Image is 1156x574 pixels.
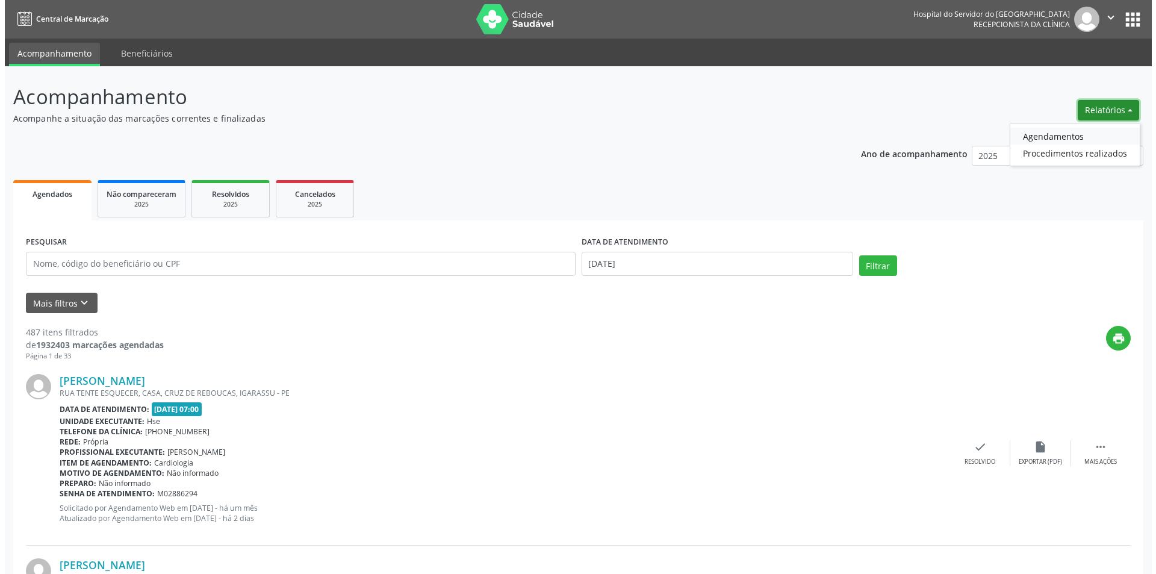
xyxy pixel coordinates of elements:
[28,189,67,199] span: Agendados
[1117,9,1139,30] button: apps
[21,326,159,338] div: 487 itens filtrados
[1101,326,1126,351] button: print
[969,440,982,454] i: check
[55,437,76,447] b: Rede:
[1029,440,1042,454] i: insert_drive_file
[55,388,945,398] div: RUA TENTE ESQUECER, CASA, CRUZ DE REBOUCAS, IGARASSU - PE
[31,14,104,24] span: Central de Marcação
[152,488,193,499] span: M02886294
[147,402,197,416] span: [DATE] 07:00
[290,189,331,199] span: Cancelados
[8,82,800,112] p: Acompanhamento
[21,374,46,399] img: img
[909,9,1065,19] div: Hospital do Servidor do [GEOGRAPHIC_DATA]
[149,458,188,468] span: Cardiologia
[55,447,160,457] b: Profissional executante:
[78,437,104,447] span: Própria
[140,426,205,437] span: [PHONE_NUMBER]
[207,189,244,199] span: Resolvidos
[196,200,256,209] div: 2025
[1014,458,1057,466] div: Exportar (PDF)
[163,447,220,457] span: [PERSON_NAME]
[1005,123,1136,166] ul: Relatórios
[1095,7,1117,32] button: 
[55,468,160,478] b: Motivo de agendamento:
[21,338,159,351] div: de
[1099,11,1113,24] i: 
[969,19,1065,30] span: Recepcionista da clínica
[577,233,663,252] label: DATA DE ATENDIMENTO
[280,200,340,209] div: 2025
[108,43,176,64] a: Beneficiários
[73,296,86,310] i: keyboard_arrow_down
[1107,332,1120,345] i: print
[1005,128,1135,145] a: Agendamentos
[21,233,62,252] label: PESQUISAR
[55,374,140,387] a: [PERSON_NAME]
[55,416,140,426] b: Unidade executante:
[55,488,150,499] b: Senha de atendimento:
[577,252,848,276] input: Selecione um intervalo
[55,426,138,437] b: Telefone da clínica:
[102,200,172,209] div: 2025
[4,43,95,66] a: Acompanhamento
[102,189,172,199] span: Não compareceram
[55,404,144,414] b: Data de atendimento:
[856,146,963,161] p: Ano de acompanhamento
[55,478,92,488] b: Preparo:
[1069,7,1095,32] img: img
[94,478,146,488] span: Não informado
[8,112,800,125] p: Acompanhe a situação das marcações correntes e finalizadas
[960,458,990,466] div: Resolvido
[55,503,945,523] p: Solicitado por Agendamento Web em [DATE] - há um mês Atualizado por Agendamento Web em [DATE] - h...
[162,468,214,478] span: Não informado
[31,339,159,351] strong: 1932403 marcações agendadas
[21,351,159,361] div: Página 1 de 33
[21,252,571,276] input: Nome, código do beneficiário ou CPF
[8,9,104,29] a: Central de Marcação
[1080,458,1112,466] div: Mais ações
[21,293,93,314] button: Mais filtroskeyboard_arrow_down
[142,416,155,426] span: Hse
[55,458,147,468] b: Item de agendamento:
[1073,100,1134,120] button: Relatórios
[854,255,892,276] button: Filtrar
[1005,145,1135,161] a: Procedimentos realizados
[55,558,140,572] a: [PERSON_NAME]
[1089,440,1102,454] i: 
